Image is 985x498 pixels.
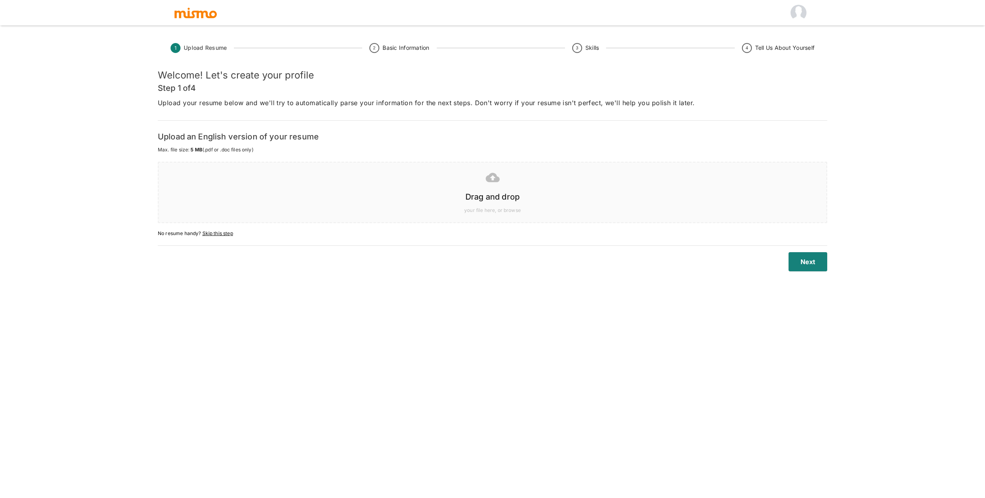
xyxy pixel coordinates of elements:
h5: Welcome! Let's create your profile [158,69,827,82]
span: No resume handy? [158,229,827,237]
span: Upload Resume [184,44,227,52]
span: Tell Us About Yourself [755,44,815,52]
h6: Upload an English version of your resume [158,130,827,143]
span: Basic Information [383,44,429,52]
text: 1 [175,45,177,51]
p: Upload your resume below and we'll try to automatically parse your information for the next steps... [158,97,827,108]
div: Drag and dropyour file here, or browse [158,162,827,223]
text: 2 [373,45,376,51]
text: 3 [576,45,578,51]
button: Next [789,252,827,271]
span: 5 MB [190,147,202,153]
img: null null [791,5,806,21]
text: 4 [745,45,748,51]
span: Skills [585,44,599,52]
img: logo [174,7,218,19]
h6: Drag and drop [167,190,818,203]
span: Skip this step [202,230,233,236]
h6: Step 1 of 4 [158,82,827,94]
span: Max. file size: (.pdf or .doc files only) [158,146,827,154]
span: your file here, or browse [167,206,818,214]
